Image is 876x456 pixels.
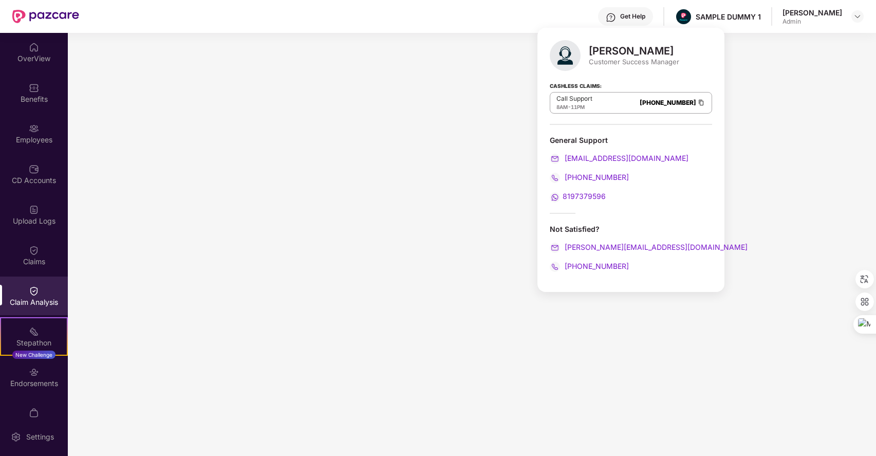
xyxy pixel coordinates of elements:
div: General Support [550,135,712,203]
div: General Support [550,135,712,145]
img: svg+xml;base64,PHN2ZyB4bWxucz0iaHR0cDovL3d3dy53My5vcmcvMjAwMC9zdmciIHdpZHRoPSIyMCIgaGVpZ2h0PSIyMC... [550,243,560,253]
div: New Challenge [12,351,55,359]
div: Customer Success Manager [589,57,679,66]
img: svg+xml;base64,PHN2ZyBpZD0iVXBsb2FkX0xvZ3MiIGRhdGEtbmFtZT0iVXBsb2FkIExvZ3MiIHhtbG5zPSJodHRwOi8vd3... [29,205,39,215]
img: svg+xml;base64,PHN2ZyBpZD0iSG9tZSIgeG1sbnM9Imh0dHA6Ly93d3cudzMub3JnLzIwMDAvc3ZnIiB3aWR0aD0iMjAiIG... [29,42,39,52]
span: [PHONE_NUMBER] [563,173,629,181]
img: svg+xml;base64,PHN2ZyBpZD0iQ2xhaW0iIHhtbG5zPSJodHRwOi8vd3d3LnczLm9yZy8yMDAwL3N2ZyIgd2lkdGg9IjIwIi... [29,245,39,256]
span: [PERSON_NAME][EMAIL_ADDRESS][DOMAIN_NAME] [563,243,748,251]
div: SAMPLE DUMMY 1 [696,12,761,22]
img: svg+xml;base64,PHN2ZyBpZD0iTXlfT3JkZXJzIiBkYXRhLW5hbWU9Ik15IE9yZGVycyIgeG1sbnM9Imh0dHA6Ly93d3cudz... [29,408,39,418]
div: Not Satisfied? [550,224,712,272]
img: svg+xml;base64,PHN2ZyB4bWxucz0iaHR0cDovL3d3dy53My5vcmcvMjAwMC9zdmciIHdpZHRoPSIyMCIgaGVpZ2h0PSIyMC... [550,262,560,272]
div: Not Satisfied? [550,224,712,234]
a: [PERSON_NAME][EMAIL_ADDRESS][DOMAIN_NAME] [550,243,748,251]
img: svg+xml;base64,PHN2ZyBpZD0iRHJvcGRvd24tMzJ4MzIiIHhtbG5zPSJodHRwOi8vd3d3LnczLm9yZy8yMDAwL3N2ZyIgd2... [853,12,862,21]
div: [PERSON_NAME] [782,8,842,17]
a: 8197379596 [550,192,606,200]
img: svg+xml;base64,PHN2ZyBpZD0iQ2xhaW0iIHhtbG5zPSJodHRwOi8vd3d3LnczLm9yZy8yMDAwL3N2ZyIgd2lkdGg9IjIwIi... [29,286,39,296]
a: [EMAIL_ADDRESS][DOMAIN_NAME] [550,154,688,162]
span: 11PM [571,104,585,110]
div: Settings [23,432,57,442]
a: [PHONE_NUMBER] [640,99,696,106]
img: svg+xml;base64,PHN2ZyB4bWxucz0iaHR0cDovL3d3dy53My5vcmcvMjAwMC9zdmciIHdpZHRoPSIyMSIgaGVpZ2h0PSIyMC... [29,326,39,337]
img: svg+xml;base64,PHN2ZyBpZD0iU2V0dGluZy0yMHgyMCIgeG1sbnM9Imh0dHA6Ly93d3cudzMub3JnLzIwMDAvc3ZnIiB3aW... [11,432,21,442]
img: svg+xml;base64,PHN2ZyBpZD0iQmVuZWZpdHMiIHhtbG5zPSJodHRwOi8vd3d3LnczLm9yZy8yMDAwL3N2ZyIgd2lkdGg9Ij... [29,83,39,93]
img: New Pazcare Logo [12,10,79,23]
img: svg+xml;base64,PHN2ZyBpZD0iSGVscC0zMngzMiIgeG1sbnM9Imh0dHA6Ly93d3cudzMub3JnLzIwMDAvc3ZnIiB3aWR0aD... [606,12,616,23]
span: [PHONE_NUMBER] [563,262,629,270]
img: svg+xml;base64,PHN2ZyB4bWxucz0iaHR0cDovL3d3dy53My5vcmcvMjAwMC9zdmciIHdpZHRoPSIyMCIgaGVpZ2h0PSIyMC... [550,173,560,183]
img: Pazcare_Alternative_logo-01-01.png [676,9,691,24]
img: svg+xml;base64,PHN2ZyB4bWxucz0iaHR0cDovL3d3dy53My5vcmcvMjAwMC9zdmciIHdpZHRoPSIyMCIgaGVpZ2h0PSIyMC... [550,154,560,164]
div: Admin [782,17,842,26]
img: svg+xml;base64,PHN2ZyBpZD0iQ0RfQWNjb3VudHMiIGRhdGEtbmFtZT0iQ0QgQWNjb3VudHMiIHhtbG5zPSJodHRwOi8vd3... [29,164,39,174]
div: Stepathon [1,338,67,348]
a: [PHONE_NUMBER] [550,173,629,181]
img: Clipboard Icon [697,98,705,107]
span: 8197379596 [563,192,606,200]
strong: Cashless Claims: [550,80,602,91]
div: [PERSON_NAME] [589,45,679,57]
img: svg+xml;base64,PHN2ZyBpZD0iRW1wbG95ZWVzIiB4bWxucz0iaHR0cDovL3d3dy53My5vcmcvMjAwMC9zdmciIHdpZHRoPS... [29,123,39,134]
span: 8AM [556,104,568,110]
p: Call Support [556,95,592,103]
img: svg+xml;base64,PHN2ZyBpZD0iRW5kb3JzZW1lbnRzIiB4bWxucz0iaHR0cDovL3d3dy53My5vcmcvMjAwMC9zdmciIHdpZH... [29,367,39,377]
span: [EMAIL_ADDRESS][DOMAIN_NAME] [563,154,688,162]
img: svg+xml;base64,PHN2ZyB4bWxucz0iaHR0cDovL3d3dy53My5vcmcvMjAwMC9zdmciIHdpZHRoPSIyMCIgaGVpZ2h0PSIyMC... [550,192,560,203]
div: - [556,103,592,111]
a: [PHONE_NUMBER] [550,262,629,270]
img: svg+xml;base64,PHN2ZyB4bWxucz0iaHR0cDovL3d3dy53My5vcmcvMjAwMC9zdmciIHhtbG5zOnhsaW5rPSJodHRwOi8vd3... [550,40,581,71]
div: Get Help [620,12,645,21]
